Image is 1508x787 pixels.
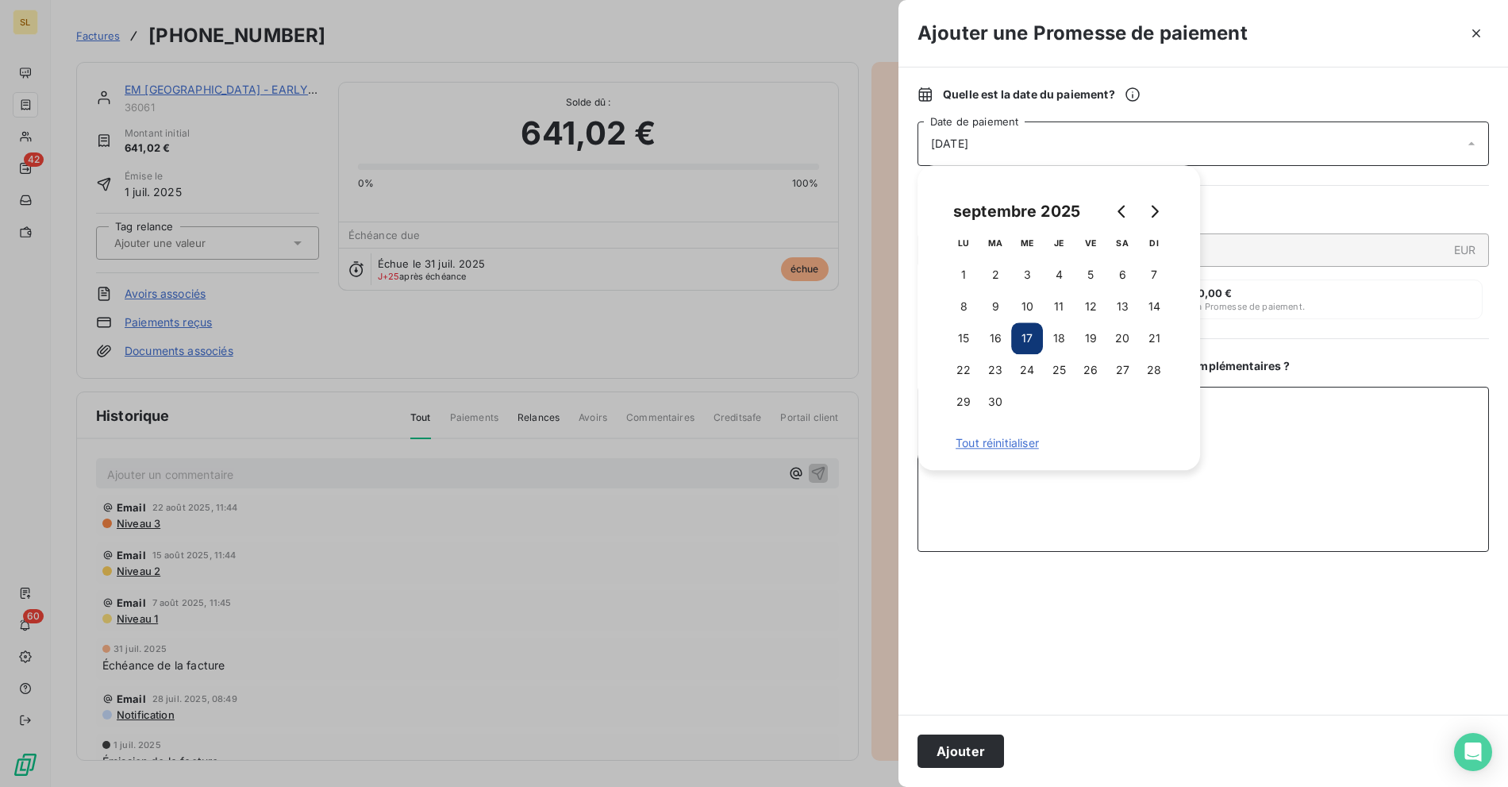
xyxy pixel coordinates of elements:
th: lundi [948,227,979,259]
button: 3 [1011,259,1043,291]
th: mardi [979,227,1011,259]
button: 9 [979,291,1011,322]
button: Go to previous month [1106,195,1138,227]
span: Quelle est la date du paiement ? [943,87,1141,102]
th: samedi [1106,227,1138,259]
span: 0,00 € [1198,287,1233,299]
button: Ajouter [917,735,1004,768]
button: 17 [1011,322,1043,354]
button: 6 [1106,259,1138,291]
h3: Ajouter une Promesse de paiement [917,19,1248,48]
button: 2 [979,259,1011,291]
button: 12 [1075,291,1106,322]
button: 27 [1106,354,1138,386]
span: Tout réinitialiser [956,435,1162,451]
button: 1 [948,259,979,291]
button: 24 [1011,354,1043,386]
button: 25 [1043,354,1075,386]
button: 28 [1138,354,1170,386]
th: dimanche [1138,227,1170,259]
button: 20 [1106,322,1138,354]
button: 8 [948,291,979,322]
button: 10 [1011,291,1043,322]
button: 18 [1043,322,1075,354]
button: Go to next month [1138,195,1170,227]
th: mercredi [1011,227,1043,259]
button: 16 [979,322,1011,354]
th: jeudi [1043,227,1075,259]
button: 19 [1075,322,1106,354]
button: 30 [979,386,1011,418]
button: 26 [1075,354,1106,386]
button: 22 [948,354,979,386]
button: 14 [1138,291,1170,322]
button: 4 [1043,259,1075,291]
button: 29 [948,386,979,418]
button: 13 [1106,291,1138,322]
button: 5 [1075,259,1106,291]
div: Open Intercom Messenger [1454,733,1492,771]
button: 15 [948,322,979,354]
button: 23 [979,354,1011,386]
button: 7 [1138,259,1170,291]
div: septembre 2025 [948,199,1086,224]
button: 11 [1043,291,1075,322]
span: [DATE] [931,136,968,152]
th: vendredi [1075,227,1106,259]
button: 21 [1138,322,1170,354]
